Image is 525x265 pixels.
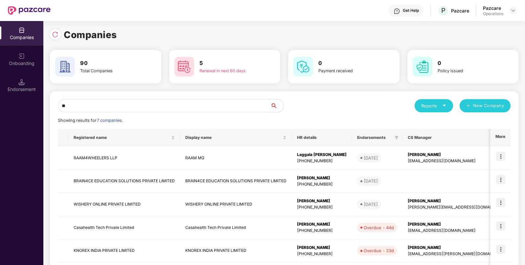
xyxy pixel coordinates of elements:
[199,59,256,68] h3: 5
[68,129,180,146] th: Registered name
[180,239,292,263] td: KNOREX INDIA PRIVATE LIMITED
[297,175,347,181] div: [PERSON_NAME]
[297,228,347,234] div: [PHONE_NUMBER]
[496,221,505,231] img: icon
[318,68,375,74] div: Payment received
[292,129,352,146] th: HR details
[180,129,292,146] th: Display name
[297,204,347,210] div: [PHONE_NUMBER]
[80,68,137,74] div: Total Companies
[441,7,445,14] span: P
[395,136,399,140] span: filter
[68,193,180,216] td: WISHERY ONLINE PRIVATE LIMITED
[496,198,505,207] img: icon
[18,79,25,85] img: svg+xml;base64,PHN2ZyB3aWR0aD0iMTQuNSIgaGVpZ2h0PSIxNC41IiB2aWV3Qm94PSIwIDAgMTYgMTYiIGZpbGw9Im5vbm...
[52,31,58,38] img: svg+xml;base64,PHN2ZyBpZD0iUmVsb2FkLTMyeDMyIiB4bWxucz0iaHR0cDovL3d3dy53My5vcmcvMjAwMC9zdmciIHdpZH...
[68,146,180,170] td: RAAM4WHEELERS LLP
[466,103,470,109] span: plus
[180,170,292,193] td: BRAIN4CE EDUCATION SOLUTIONS PRIVATE LIMITED
[357,135,392,140] span: Endorsements
[58,118,123,123] span: Showing results for
[18,27,25,33] img: svg+xml;base64,PHN2ZyBpZD0iQ29tcGFuaWVzIiB4bWxucz0iaHR0cDovL3d3dy53My5vcmcvMjAwMC9zdmciIHdpZHRoPS...
[473,102,504,109] span: New Company
[318,59,375,68] h3: 0
[68,170,180,193] td: BRAIN4CE EDUCATION SOLUTIONS PRIVATE LIMITED
[364,178,378,184] div: [DATE]
[8,6,51,15] img: New Pazcare Logo
[64,28,117,42] h1: Companies
[451,8,469,14] div: Pazcare
[460,99,511,112] button: plusNew Company
[18,53,25,59] img: svg+xml;base64,PHN2ZyB3aWR0aD0iMjAiIGhlaWdodD0iMjAiIHZpZXdCb3g9IjAgMCAyMCAyMCIgZmlsbD0ibm9uZSIgeG...
[68,216,180,239] td: Casahealth Tech Private Limited
[403,8,419,13] div: Get Help
[442,103,446,108] span: caret-down
[80,59,137,68] h3: 90
[174,57,194,77] img: svg+xml;base64,PHN2ZyB4bWxucz0iaHR0cDovL3d3dy53My5vcmcvMjAwMC9zdmciIHdpZHRoPSI2MCIgaGVpZ2h0PSI2MC...
[180,146,292,170] td: RAAM MG
[438,59,494,68] h3: 0
[74,135,170,140] span: Registered name
[270,103,284,108] span: search
[297,198,347,204] div: [PERSON_NAME]
[393,134,400,142] span: filter
[199,68,256,74] div: Renewal in next 60 days
[97,118,123,123] span: 7 companies.
[297,152,347,158] div: Laggala [PERSON_NAME]
[364,201,378,208] div: [DATE]
[297,251,347,257] div: [PHONE_NUMBER]
[68,239,180,263] td: KNOREX INDIA PRIVATE LIMITED
[297,245,347,251] div: [PERSON_NAME]
[297,158,347,164] div: [PHONE_NUMBER]
[496,152,505,161] img: icon
[421,102,446,109] div: Reports
[496,245,505,254] img: icon
[413,57,432,77] img: svg+xml;base64,PHN2ZyB4bWxucz0iaHR0cDovL3d3dy53My5vcmcvMjAwMC9zdmciIHdpZHRoPSI2MCIgaGVpZ2h0PSI2MC...
[490,129,511,146] th: More
[297,181,347,188] div: [PHONE_NUMBER]
[185,135,282,140] span: Display name
[297,221,347,228] div: [PERSON_NAME]
[293,57,313,77] img: svg+xml;base64,PHN2ZyB4bWxucz0iaHR0cDovL3d3dy53My5vcmcvMjAwMC9zdmciIHdpZHRoPSI2MCIgaGVpZ2h0PSI2MC...
[483,5,503,11] div: Pazcare
[270,99,284,112] button: search
[438,68,494,74] div: Policy issued
[483,11,503,16] div: Operations
[364,224,394,231] div: Overdue - 44d
[180,193,292,216] td: WISHERY ONLINE PRIVATE LIMITED
[364,155,378,161] div: [DATE]
[511,8,516,13] img: svg+xml;base64,PHN2ZyBpZD0iRHJvcGRvd24tMzJ4MzIiIHhtbG5zPSJodHRwOi8vd3d3LnczLm9yZy8yMDAwL3N2ZyIgd2...
[496,175,505,184] img: icon
[364,247,394,254] div: Overdue - 23d
[394,8,400,14] img: svg+xml;base64,PHN2ZyBpZD0iSGVscC0zMngzMiIgeG1sbnM9Imh0dHA6Ly93d3cudzMub3JnLzIwMDAvc3ZnIiB3aWR0aD...
[55,57,75,77] img: svg+xml;base64,PHN2ZyB4bWxucz0iaHR0cDovL3d3dy53My5vcmcvMjAwMC9zdmciIHdpZHRoPSI2MCIgaGVpZ2h0PSI2MC...
[180,216,292,239] td: Casahealth Tech Private Limited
